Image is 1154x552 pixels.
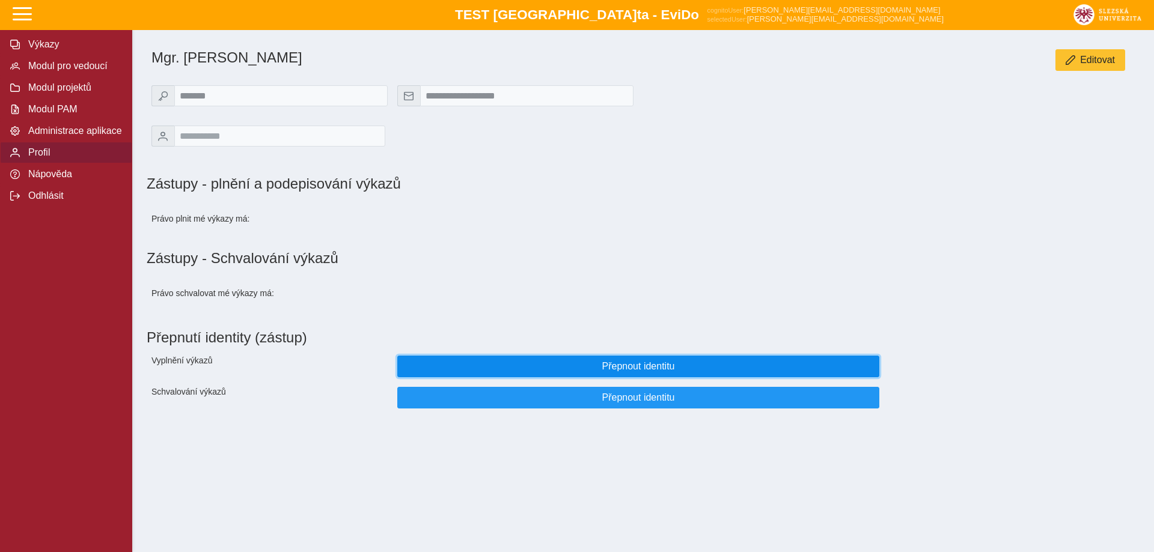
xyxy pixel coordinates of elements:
[1055,49,1125,71] button: Editovat
[147,175,798,192] h1: Zástupy - plnění a podepisování výkazů
[25,126,122,136] span: Administrace aplikace
[25,82,122,93] span: Modul projektů
[707,7,744,14] span: cognitoUser:
[147,324,1130,351] h1: Přepnutí identity (zástup)
[408,392,869,403] span: Přepnout identitu
[147,202,392,235] div: Právo plnit mé výkazy má:
[147,382,392,413] div: Schvalování výkazů
[25,190,122,201] span: Odhlásit
[397,356,879,377] button: Přepnout identitu
[36,7,1118,23] b: TEST [GEOGRAPHIC_DATA] a - Evi
[691,7,699,22] span: o
[1080,55,1115,65] span: Editovat
[147,276,392,310] div: Právo schvalovat mé výkazy má:
[707,16,747,23] span: selectedUser:
[25,104,122,115] span: Modul PAM
[25,147,122,158] span: Profil
[681,7,691,22] span: D
[147,351,392,382] div: Vyplnění výkazů
[147,250,1140,267] h1: Zástupy - Schvalování výkazů
[25,39,122,50] span: Výkazy
[25,169,122,180] span: Nápověda
[397,387,879,408] button: Přepnout identitu
[25,61,122,71] span: Modul pro vedoucí
[151,49,798,66] h1: Mgr. [PERSON_NAME]
[637,7,641,22] span: t
[1073,4,1141,25] img: logo_web_su.png
[707,5,944,23] div: [PERSON_NAME][EMAIL_ADDRESS][DOMAIN_NAME] [PERSON_NAME][EMAIL_ADDRESS][DOMAIN_NAME]
[408,361,869,372] span: Přepnout identitu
